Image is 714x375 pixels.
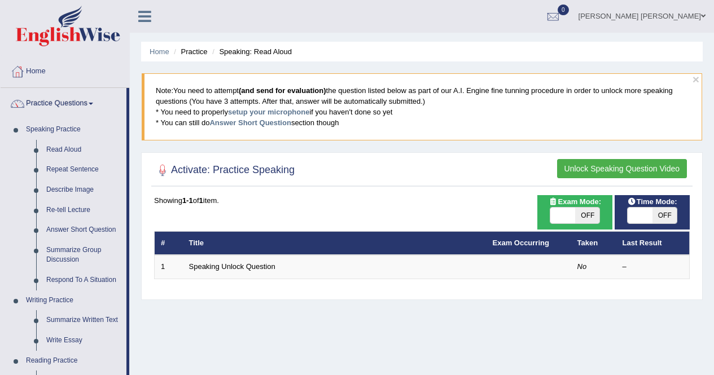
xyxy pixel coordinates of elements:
[558,5,569,15] span: 0
[21,120,126,140] a: Speaking Practice
[41,240,126,270] a: Summarize Group Discussion
[41,330,126,351] a: Write Essay
[189,262,275,271] a: Speaking Unlock Question
[199,196,203,205] b: 1
[21,290,126,311] a: Writing Practice
[41,220,126,240] a: Answer Short Question
[577,262,587,271] em: No
[493,239,549,247] a: Exam Occurring
[693,73,699,85] button: ×
[41,140,126,160] a: Read Aloud
[239,86,326,95] b: (and send for evaluation)
[156,86,173,95] span: Note:
[545,196,606,208] span: Exam Mode:
[652,208,677,223] span: OFF
[21,351,126,371] a: Reading Practice
[209,118,291,127] a: Answer Short Question
[209,46,292,57] li: Speaking: Read Aloud
[154,162,295,179] h2: Activate: Practice Speaking
[182,196,193,205] b: 1-1
[571,231,616,255] th: Taken
[616,231,690,255] th: Last Result
[41,160,126,180] a: Repeat Sentence
[171,46,207,57] li: Practice
[155,255,183,279] td: 1
[41,310,126,330] a: Summarize Written Text
[557,159,687,178] button: Unlock Speaking Question Video
[1,56,129,84] a: Home
[155,231,183,255] th: #
[142,73,702,140] blockquote: You need to attempt the question listed below as part of our A.I. Engine fine tunning procedure i...
[623,196,682,208] span: Time Mode:
[537,195,612,230] div: Show exams occurring in exams
[41,180,126,200] a: Describe Image
[623,262,684,272] div: –
[183,231,487,255] th: Title
[228,108,309,116] a: setup your microphone
[150,47,169,56] a: Home
[1,88,126,116] a: Practice Questions
[575,208,600,223] span: OFF
[41,200,126,220] a: Re-tell Lecture
[154,195,690,206] div: Showing of item.
[41,270,126,290] a: Respond To A Situation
